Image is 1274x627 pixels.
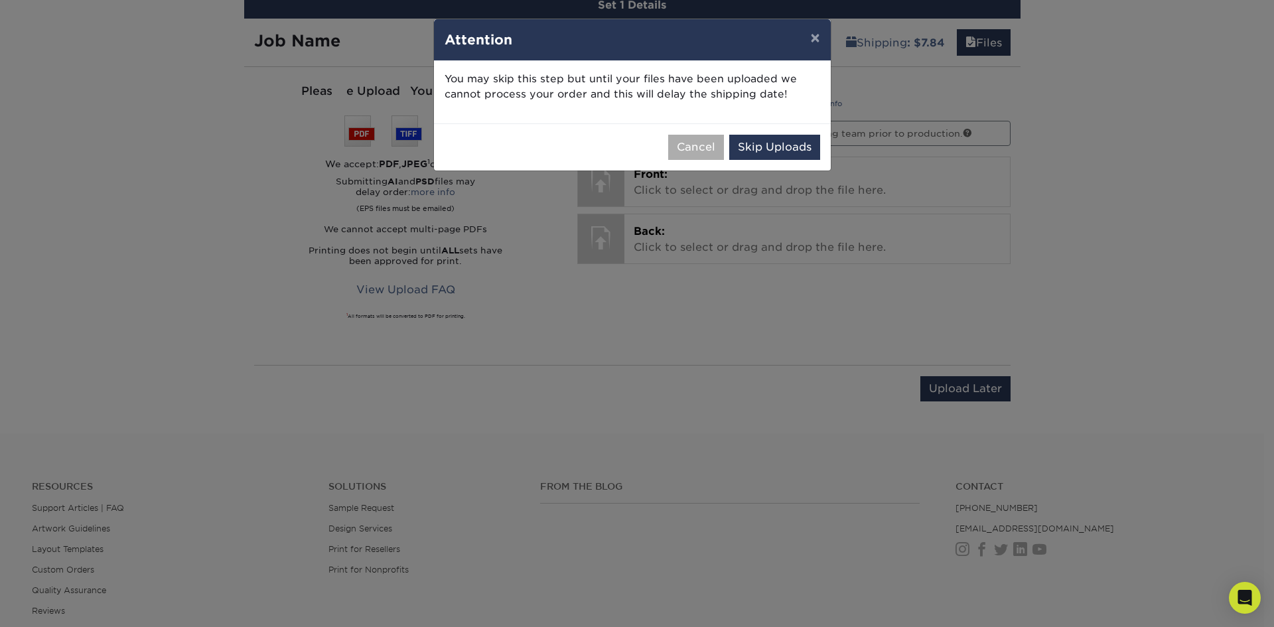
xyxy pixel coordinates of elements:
button: × [800,19,830,56]
button: Skip Uploads [729,135,820,160]
div: Open Intercom Messenger [1229,582,1261,614]
p: You may skip this step but until your files have been uploaded we cannot process your order and t... [445,72,820,102]
button: Cancel [668,135,724,160]
h4: Attention [445,30,820,50]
